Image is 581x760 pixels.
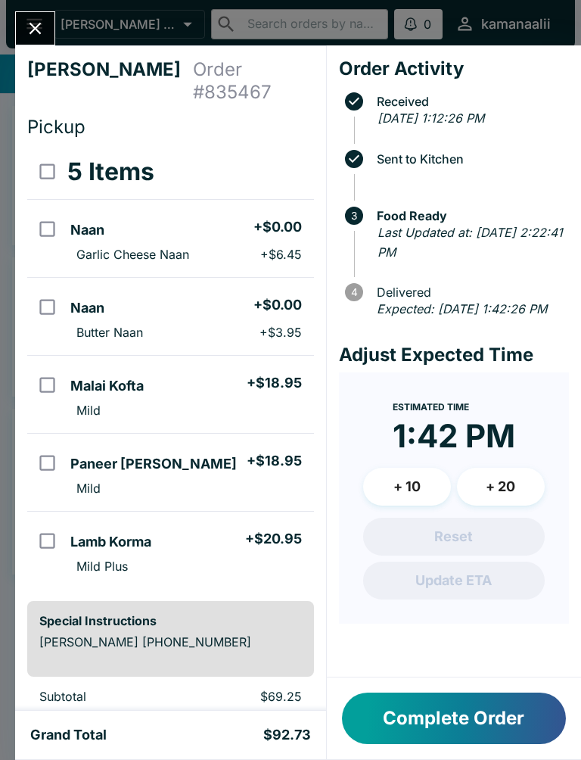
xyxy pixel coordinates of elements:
h5: + $18.95 [247,374,302,392]
span: Delivered [369,285,569,299]
h6: Special Instructions [39,613,302,628]
p: + $6.45 [260,247,302,262]
h5: Naan [70,221,104,239]
p: Garlic Cheese Naan [76,247,189,262]
h5: Grand Total [30,726,107,744]
p: Mild [76,403,101,418]
table: orders table [27,145,314,589]
h5: Naan [70,299,104,317]
em: Expected: [DATE] 1:42:26 PM [377,301,547,316]
h5: + $0.00 [253,218,302,236]
h4: Order # 835467 [193,58,314,104]
p: Butter Naan [76,325,143,340]
h5: Lamb Korma [70,533,151,551]
h5: Paneer [PERSON_NAME] [70,455,237,473]
p: [PERSON_NAME] [PHONE_NUMBER] [39,634,302,649]
button: Complete Order [342,693,566,744]
h5: + $18.95 [247,452,302,470]
h5: + $20.95 [245,530,302,548]
h5: Malai Kofta [70,377,144,395]
em: Last Updated at: [DATE] 2:22:41 PM [377,225,563,260]
p: Mild Plus [76,559,128,574]
em: [DATE] 1:12:26 PM [377,111,484,126]
h5: + $0.00 [253,296,302,314]
h5: $92.73 [263,726,311,744]
h4: Order Activity [339,58,569,80]
span: Received [369,95,569,108]
text: 3 [351,210,357,222]
p: Subtotal [39,689,176,704]
p: $69.25 [200,689,301,704]
h4: Adjust Expected Time [339,344,569,366]
span: Estimated Time [393,401,469,413]
h3: 5 Items [67,157,154,187]
text: 4 [350,286,357,298]
button: + 20 [457,468,545,506]
time: 1:42 PM [393,416,515,456]
p: + $3.95 [259,325,302,340]
h4: [PERSON_NAME] [27,58,193,104]
span: Food Ready [369,209,569,223]
button: + 10 [363,468,451,506]
span: Pickup [27,116,85,138]
span: Sent to Kitchen [369,152,569,166]
button: Close [16,12,54,45]
p: Mild [76,481,101,496]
